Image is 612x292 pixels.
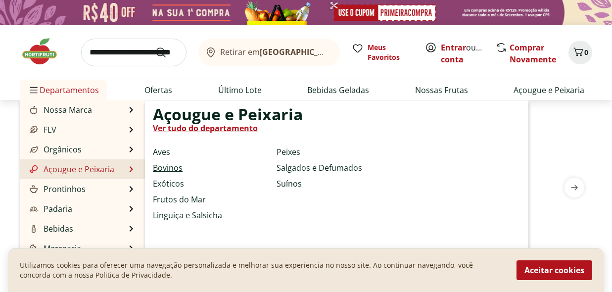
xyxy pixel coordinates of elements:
a: Entrar [441,42,466,53]
span: Departamentos [28,78,99,102]
span: Meus Favoritos [368,43,413,62]
a: Salgados e Defumados [277,162,362,174]
img: Açougue e Peixaria [30,165,38,173]
a: PadariaPadaria [28,203,72,215]
a: Frutos do Mar [153,194,206,205]
img: Nossa Marca [30,106,38,114]
img: FLV [30,126,38,134]
a: OrgânicosOrgânicos [28,144,82,155]
a: Nossas Frutas [415,84,468,96]
img: Orgânicos [30,146,38,153]
a: Ofertas [144,84,172,96]
a: Açougue e PeixariaAçougue e Peixaria [28,163,114,175]
a: Ver tudo do departamento [153,122,258,134]
a: ProntinhosProntinhos [28,183,86,195]
a: Linguiça e Salsicha [153,209,222,221]
a: Bovinos [153,162,183,174]
a: Meus Favoritos [352,43,413,62]
a: Suínos [277,178,302,190]
button: Carrinho [568,41,592,64]
a: Nossa MarcaNossa Marca [28,104,92,116]
img: Prontinhos [30,185,38,193]
a: BebidasBebidas [28,223,73,235]
button: Menu [28,78,40,102]
img: Mercearia [30,244,38,252]
a: Açougue e Peixaria [514,84,584,96]
span: 0 [584,48,588,57]
a: Último Lote [218,84,262,96]
button: Submit Search [155,47,179,58]
p: Utilizamos cookies para oferecer uma navegação personalizada e melhorar sua experiencia no nosso ... [20,260,505,280]
span: ou [441,42,485,65]
span: Açougue e Peixaria [153,108,303,120]
a: Comprar Novamente [510,42,556,65]
a: Exóticos [153,178,184,190]
a: Aves [153,146,170,158]
img: Padaria [30,205,38,213]
a: Criar conta [441,42,495,65]
span: Retirar em [221,48,330,56]
button: Retirar em[GEOGRAPHIC_DATA]/[GEOGRAPHIC_DATA] [198,39,340,66]
img: Bebidas [30,225,38,233]
input: search [81,39,187,66]
button: Aceitar cookies [517,260,592,280]
a: FLVFLV [28,124,56,136]
a: Peixes [277,146,300,158]
img: Hortifruti [20,37,69,66]
a: MerceariaMercearia [28,243,81,254]
a: Bebidas Geladas [307,84,369,96]
b: [GEOGRAPHIC_DATA]/[GEOGRAPHIC_DATA] [260,47,427,57]
button: next [557,178,592,197]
